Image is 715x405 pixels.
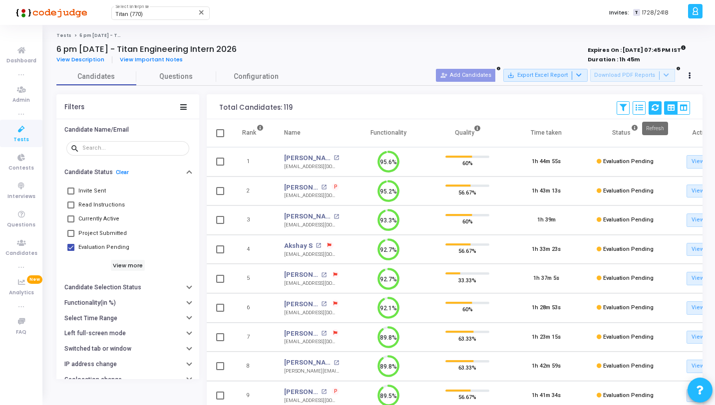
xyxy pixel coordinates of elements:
h6: Select Time Range [64,315,117,322]
span: 60% [462,304,473,314]
a: View Description [56,56,112,63]
span: P [334,183,338,191]
button: Candidate StatusClear [56,165,199,180]
mat-icon: open_in_new [321,389,327,395]
span: Analytics [9,289,34,297]
div: [EMAIL_ADDRESS][DOMAIN_NAME] [284,163,339,171]
button: Left full-screen mode [56,326,199,341]
button: Candidate Selection Status [56,280,199,295]
span: Questions [7,221,35,229]
span: 63.33% [458,363,476,373]
span: Invite Sent [78,185,106,197]
mat-icon: open_in_new [321,331,327,336]
h6: Geolocation change [64,376,122,384]
a: Akshay S [284,241,313,251]
span: Evaluation Pending [78,241,129,253]
mat-icon: open_in_new [321,272,327,278]
span: Questions [136,71,216,82]
span: 63.33% [458,333,476,343]
div: [EMAIL_ADDRESS][DOMAIN_NAME] [284,397,339,405]
div: 1h 39m [537,216,556,224]
h4: 6 pm [DATE] - Titan Engineering Intern 2026 [56,44,237,54]
span: 60% [462,158,473,168]
a: Clear [116,169,129,176]
td: 1 [232,147,274,177]
td: 6 [232,293,274,323]
td: 4 [232,235,274,264]
button: Candidate Name/Email [56,122,199,137]
a: [PERSON_NAME] [284,299,319,309]
button: Functionality(in %) [56,295,199,311]
div: [EMAIL_ADDRESS][DOMAIN_NAME] [284,221,339,229]
div: Time taken [531,127,562,138]
span: T [633,9,640,16]
a: [PERSON_NAME] [284,153,331,163]
a: [PERSON_NAME] U [284,358,331,368]
label: Invites: [609,8,629,17]
span: Project Submitted [78,227,127,239]
h6: View more [111,260,145,271]
span: View Description [56,55,104,63]
div: 1h 43m 13s [532,187,561,196]
a: [PERSON_NAME] [284,183,319,193]
span: Evaluation Pending [603,363,654,369]
strong: Duration : 1h 45m [588,55,640,63]
span: 33.33% [458,275,476,285]
span: Evaluation Pending [603,246,654,252]
span: Evaluation Pending [603,158,654,165]
div: Filters [64,103,84,111]
div: 1h 41m 34s [532,392,561,400]
h6: Left full-screen mode [64,330,126,337]
button: Export Excel Report [503,69,588,82]
div: [EMAIL_ADDRESS][DOMAIN_NAME] [284,251,339,258]
span: Admin [12,96,30,105]
mat-icon: open_in_new [316,243,321,248]
mat-icon: open_in_new [334,155,339,161]
a: [PERSON_NAME] [PERSON_NAME] [284,329,319,339]
mat-icon: open_in_new [321,185,327,190]
div: View Options [664,101,690,115]
span: FAQ [16,328,26,337]
mat-icon: open_in_new [334,214,339,219]
span: 6 pm [DATE] - Titan Engineering Intern 2026 [79,32,188,38]
div: 1h 33m 23s [532,245,561,254]
td: 3 [232,205,274,235]
img: logo [12,2,87,22]
div: 1h 28m 53s [532,304,561,312]
div: 1h 44m 55s [532,158,561,166]
span: Tests [13,136,29,144]
span: 56.67% [458,187,476,197]
mat-icon: Clear [198,8,206,16]
mat-icon: save_alt [507,72,514,79]
div: 1h 23m 15s [532,333,561,342]
div: Name [284,127,301,138]
span: Evaluation Pending [603,334,654,340]
span: New [27,275,42,284]
mat-icon: open_in_new [334,360,339,366]
button: Geolocation change [56,372,199,388]
td: 2 [232,177,274,206]
input: Search... [82,145,185,151]
th: Status [586,119,665,147]
div: [EMAIL_ADDRESS][DOMAIN_NAME] [284,309,339,317]
span: Evaluation Pending [603,304,654,311]
h6: Candidate Selection Status [64,284,141,291]
span: Interviews [7,193,35,201]
a: Tests [56,32,71,38]
span: Evaluation Pending [603,275,654,281]
span: Evaluation Pending [603,216,654,223]
span: Candidates [56,71,136,82]
button: Add Candidates [436,69,495,82]
div: 1h 42m 59s [532,362,561,371]
td: 7 [232,323,274,352]
a: [PERSON_NAME] [284,270,319,280]
strong: Expires On : [DATE] 07:45 PM IST [588,43,686,54]
button: IP address change [56,357,199,372]
div: [PERSON_NAME][EMAIL_ADDRESS][DOMAIN_NAME] [284,368,339,375]
button: Switched tab or window [56,341,199,357]
th: Quality [428,119,507,147]
span: Read Instructions [78,199,125,211]
a: [PERSON_NAME] S [284,211,331,221]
